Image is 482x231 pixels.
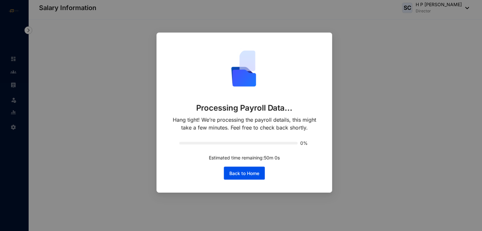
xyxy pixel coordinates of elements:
p: Processing Payroll Data... [196,103,293,113]
span: 0% [300,141,309,145]
p: Hang tight! We’re processing the payroll details, this might take a few minutes. Feel free to che... [169,116,319,131]
p: Estimated time remaining: 50 m 0 s [209,154,280,161]
button: Back to Home [224,167,265,180]
span: Back to Home [229,170,259,177]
